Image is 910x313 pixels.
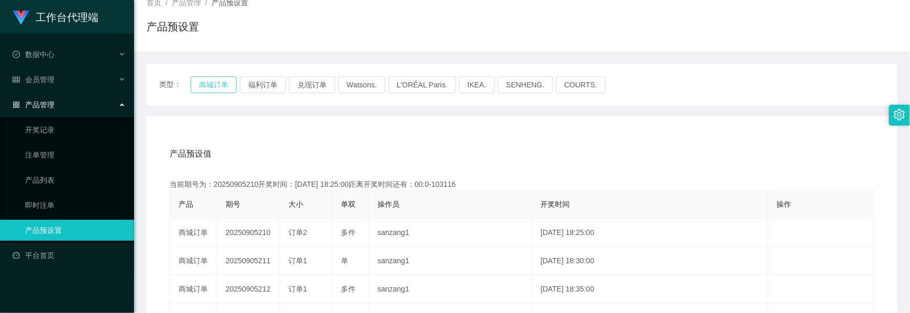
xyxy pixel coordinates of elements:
span: 期号 [226,200,240,208]
td: 20250905212 [217,275,280,304]
span: 产品管理 [13,100,54,109]
h1: 工作台代理端 [36,1,98,34]
td: sanzang1 [369,275,532,304]
td: 20250905211 [217,247,280,275]
i: 图标: setting [894,109,905,120]
a: 图标: dashboard平台首页 [13,245,126,266]
i: 图标: appstore-o [13,101,20,108]
td: 商城订单 [170,275,217,304]
i: 图标: check-circle-o [13,51,20,58]
span: 单双 [341,200,356,208]
span: 操作 [776,200,791,208]
td: sanzang1 [369,247,532,275]
td: [DATE] 18:35:00 [532,275,768,304]
a: 注单管理 [25,144,126,165]
button: IKEA. [459,76,495,93]
button: SENHENG. [498,76,553,93]
td: sanzang1 [369,219,532,247]
td: 商城订单 [170,219,217,247]
td: 20250905210 [217,219,280,247]
span: 大小 [288,200,303,208]
button: 商城订单 [191,76,237,93]
a: 即时注单 [25,195,126,216]
button: COURTS. [556,76,606,93]
span: 多件 [341,285,356,293]
td: [DATE] 18:25:00 [532,219,768,247]
button: L'ORÉAL Paris. [389,76,456,93]
h1: 产品预设置 [147,19,199,35]
span: 订单1 [288,256,307,265]
span: 订单1 [288,285,307,293]
span: 产品预设值 [170,148,212,160]
span: 操作员 [378,200,399,208]
span: 产品 [179,200,193,208]
td: 商城订单 [170,247,217,275]
td: [DATE] 18:30:00 [532,247,768,275]
button: 兑现订单 [289,76,335,93]
a: 产品预设置 [25,220,126,241]
span: 订单2 [288,228,307,237]
button: 福利订单 [240,76,286,93]
a: 开奖记录 [25,119,126,140]
span: 开奖时间 [541,200,570,208]
a: 工作台代理端 [13,13,98,21]
span: 单 [341,256,348,265]
span: 数据中心 [13,50,54,59]
div: 当前期号为：20250905210开奖时间：[DATE] 18:25:00距离开奖时间还有：00:0-103116 [170,179,874,190]
button: Watsons. [338,76,385,93]
a: 产品列表 [25,170,126,191]
img: logo.9652507e.png [13,10,29,25]
i: 图标: table [13,76,20,83]
span: 会员管理 [13,75,54,84]
span: 多件 [341,228,356,237]
span: 类型： [159,76,191,93]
